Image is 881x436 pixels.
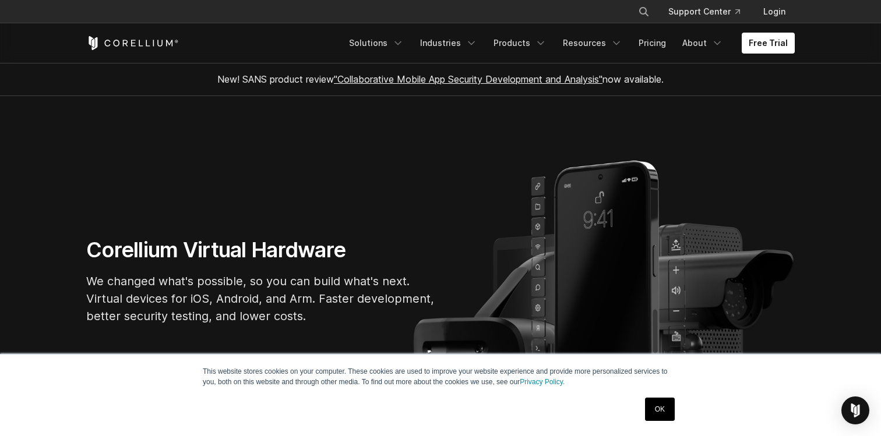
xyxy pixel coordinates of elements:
a: Free Trial [742,33,795,54]
h1: Corellium Virtual Hardware [86,237,436,263]
a: Login [754,1,795,22]
a: Resources [556,33,629,54]
a: Privacy Policy. [520,378,565,386]
p: This website stores cookies on your computer. These cookies are used to improve your website expe... [203,366,678,387]
a: OK [645,398,675,421]
a: Solutions [342,33,411,54]
a: About [675,33,730,54]
span: New! SANS product review now available. [217,73,664,85]
a: Industries [413,33,484,54]
a: Products [487,33,554,54]
a: Support Center [659,1,749,22]
div: Navigation Menu [342,33,795,54]
p: We changed what's possible, so you can build what's next. Virtual devices for iOS, Android, and A... [86,272,436,325]
a: Corellium Home [86,36,179,50]
button: Search [633,1,654,22]
a: Pricing [632,33,673,54]
a: "Collaborative Mobile App Security Development and Analysis" [334,73,602,85]
div: Navigation Menu [624,1,795,22]
div: Open Intercom Messenger [841,396,869,424]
